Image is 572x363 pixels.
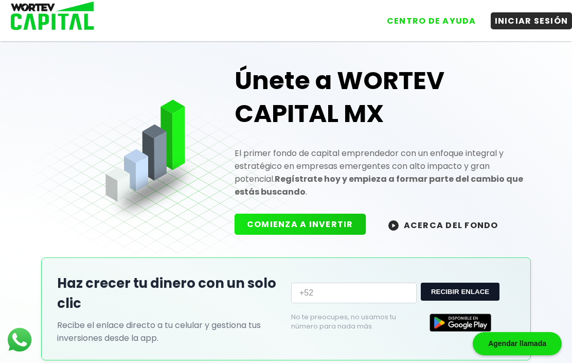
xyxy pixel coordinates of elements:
strong: Regístrate hoy y empieza a formar parte del cambio que estás buscando [235,173,523,198]
img: wortev-capital-acerca-del-fondo [388,220,399,231]
p: Recibe el enlace directo a tu celular y gestiona tus inversiones desde la app. [57,319,281,344]
button: COMIENZA A INVERTIR [235,214,366,235]
img: Google Play [430,314,491,332]
button: RECIBIR ENLACE [421,283,499,301]
a: CENTRO DE AYUDA [372,5,480,29]
p: No te preocupes, no usamos tu número para nada más. [291,313,400,331]
button: ACERCA DEL FONDO [376,214,511,236]
a: COMIENZA A INVERTIR [235,218,376,230]
button: CENTRO DE AYUDA [383,12,480,29]
h1: Únete a WORTEV CAPITAL MX [235,64,543,130]
img: logos_whatsapp-icon.242b2217.svg [5,325,34,354]
p: El primer fondo de capital emprendedor con un enfoque integral y estratégico en empresas emergent... [235,147,543,198]
h2: Haz crecer tu dinero con un solo clic [57,273,281,314]
div: Agendar llamada [473,332,562,355]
